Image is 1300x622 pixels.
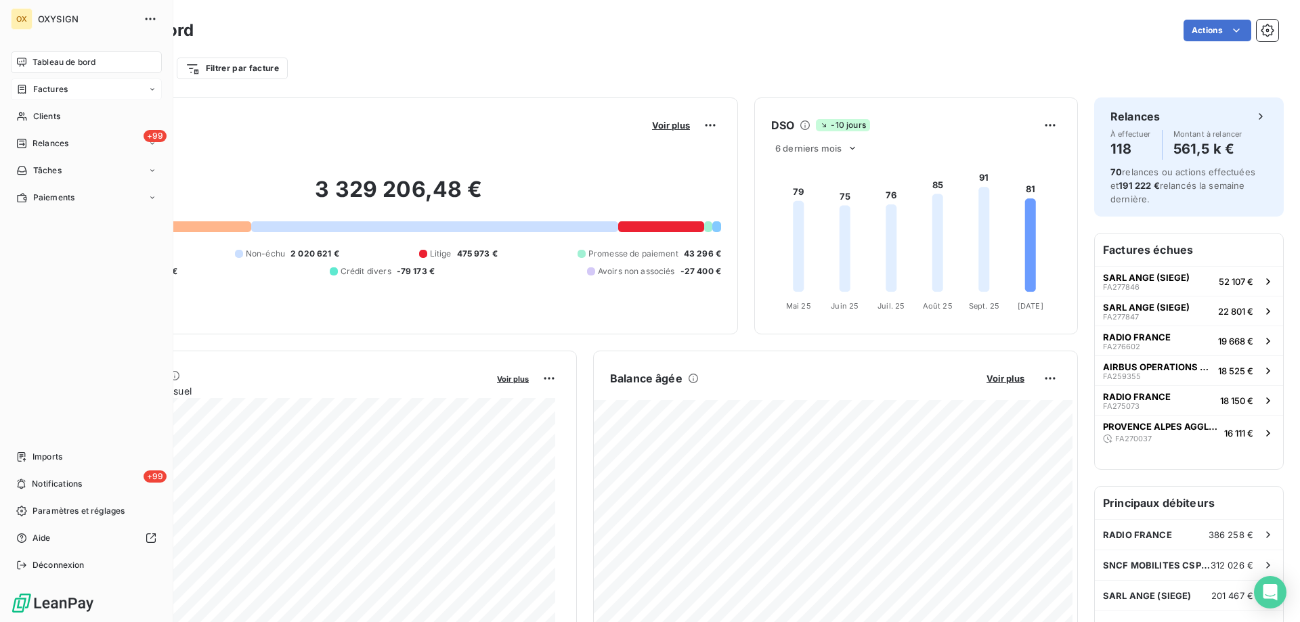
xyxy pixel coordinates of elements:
button: Voir plus [493,372,533,384]
tspan: Sept. 25 [969,301,999,311]
span: Relances [32,137,68,150]
h6: Balance âgée [610,370,682,386]
span: -10 jours [816,119,869,131]
tspan: Juin 25 [831,301,859,311]
a: Aide [11,527,162,549]
span: 386 258 € [1209,529,1253,540]
span: FA276602 [1103,342,1140,351]
span: SNCF MOBILITES CSP CFO [1103,560,1211,571]
span: 475 973 € [457,248,498,260]
span: Déconnexion [32,559,85,571]
span: Promesse de paiement [588,248,678,260]
span: 19 668 € [1218,336,1253,347]
span: Voir plus [497,374,529,384]
span: OXYSIGN [38,14,135,24]
span: -27 400 € [680,265,721,277]
button: Actions [1184,20,1251,41]
span: À effectuer [1110,130,1151,138]
button: Voir plus [982,372,1028,384]
span: Tableau de bord [32,56,95,68]
span: 52 107 € [1219,276,1253,287]
h6: Relances [1110,108,1160,125]
span: 312 026 € [1211,560,1253,571]
button: AIRBUS OPERATIONS GMBHFA25935518 525 € [1095,355,1283,385]
tspan: [DATE] [1018,301,1043,311]
span: FA277846 [1103,283,1140,291]
span: Voir plus [987,373,1024,384]
h6: Factures échues [1095,234,1283,266]
span: AIRBUS OPERATIONS GMBH [1103,361,1213,372]
span: Notifications [32,478,82,490]
span: FA259355 [1103,372,1141,380]
span: Imports [32,451,62,463]
span: FA270037 [1115,435,1152,443]
div: OX [11,8,32,30]
tspan: Juil. 25 [877,301,905,311]
span: Litige [430,248,452,260]
span: -79 173 € [397,265,435,277]
h2: 3 329 206,48 € [77,176,721,217]
span: Paiements [33,192,74,204]
button: RADIO FRANCEFA27660219 668 € [1095,326,1283,355]
div: Open Intercom Messenger [1254,576,1286,608]
span: Crédit divers [341,265,391,277]
button: PROVENCE ALPES AGGLOMERATIONFA27003716 111 € [1095,415,1283,450]
h6: DSO [771,117,794,133]
span: RADIO FRANCE [1103,391,1171,402]
span: 201 467 € [1211,590,1253,601]
span: 2 020 621 € [290,248,339,260]
span: RADIO FRANCE [1103,332,1171,342]
span: +99 [144,130,167,142]
span: 6 derniers mois [775,143,842,154]
span: Clients [33,110,60,123]
span: SARL ANGE (SIEGE) [1103,272,1190,283]
span: 18 150 € [1220,395,1253,406]
h4: 561,5 k € [1173,138,1242,160]
img: Logo LeanPay [11,592,95,614]
span: 18 525 € [1218,365,1253,376]
button: Voir plus [648,119,694,131]
span: Chiffre d'affaires mensuel [77,384,487,398]
h6: Principaux débiteurs [1095,487,1283,519]
span: Non-échu [246,248,285,260]
span: 16 111 € [1224,428,1253,439]
span: PROVENCE ALPES AGGLOMERATION [1103,421,1219,432]
button: Filtrer par facture [177,58,288,79]
span: 191 222 € [1119,180,1159,191]
tspan: Août 25 [923,301,953,311]
button: SARL ANGE (SIEGE)FA27784652 107 € [1095,266,1283,296]
span: Tâches [33,164,62,177]
span: FA277847 [1103,313,1139,321]
span: relances ou actions effectuées et relancés la semaine dernière. [1110,166,1255,204]
span: Paramètres et réglages [32,505,125,517]
span: SARL ANGE (SIEGE) [1103,302,1190,313]
tspan: Mai 25 [786,301,811,311]
span: +99 [144,470,167,483]
span: Voir plus [652,120,690,131]
span: Montant à relancer [1173,130,1242,138]
span: Avoirs non associés [598,265,675,277]
span: Aide [32,532,51,544]
h4: 118 [1110,138,1151,160]
span: RADIO FRANCE [1103,529,1172,540]
button: SARL ANGE (SIEGE)FA27784722 801 € [1095,296,1283,326]
span: 70 [1110,166,1122,177]
span: 22 801 € [1218,306,1253,317]
span: FA275073 [1103,402,1140,410]
button: RADIO FRANCEFA27507318 150 € [1095,385,1283,415]
span: SARL ANGE (SIEGE) [1103,590,1192,601]
span: Factures [33,83,68,95]
span: 43 296 € [684,248,721,260]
